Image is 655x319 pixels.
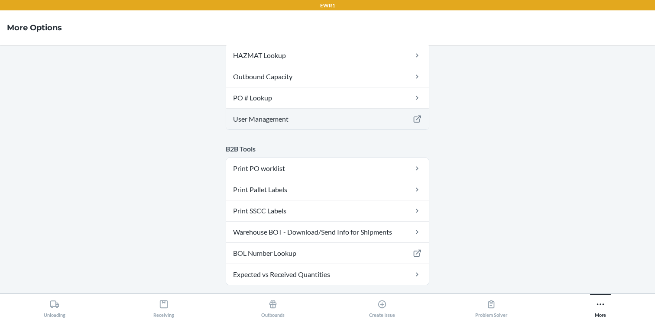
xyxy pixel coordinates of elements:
div: Unloading [44,296,65,318]
div: Outbounds [261,296,285,318]
button: Create Issue [327,294,437,318]
h4: More Options [7,22,62,33]
a: PO # Lookup [226,87,429,108]
a: Print Pallet Labels [226,179,429,200]
a: Print SSCC Labels [226,200,429,221]
button: Outbounds [218,294,327,318]
div: Create Issue [369,296,395,318]
p: B2B Tools [226,144,429,154]
button: More [546,294,655,318]
button: Receiving [109,294,218,318]
button: Problem Solver [437,294,546,318]
a: Print PO worklist [226,158,429,179]
div: Problem Solver [475,296,507,318]
a: User Management [226,109,429,129]
a: BOL Number Lookup [226,243,429,264]
div: More [595,296,606,318]
a: HAZMAT Lookup [226,45,429,66]
div: Receiving [153,296,174,318]
p: EWR1 [320,2,335,10]
a: Warehouse BOT - Download/Send Info for Shipments [226,222,429,242]
a: Outbound Capacity [226,66,429,87]
a: Expected vs Received Quantities [226,264,429,285]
